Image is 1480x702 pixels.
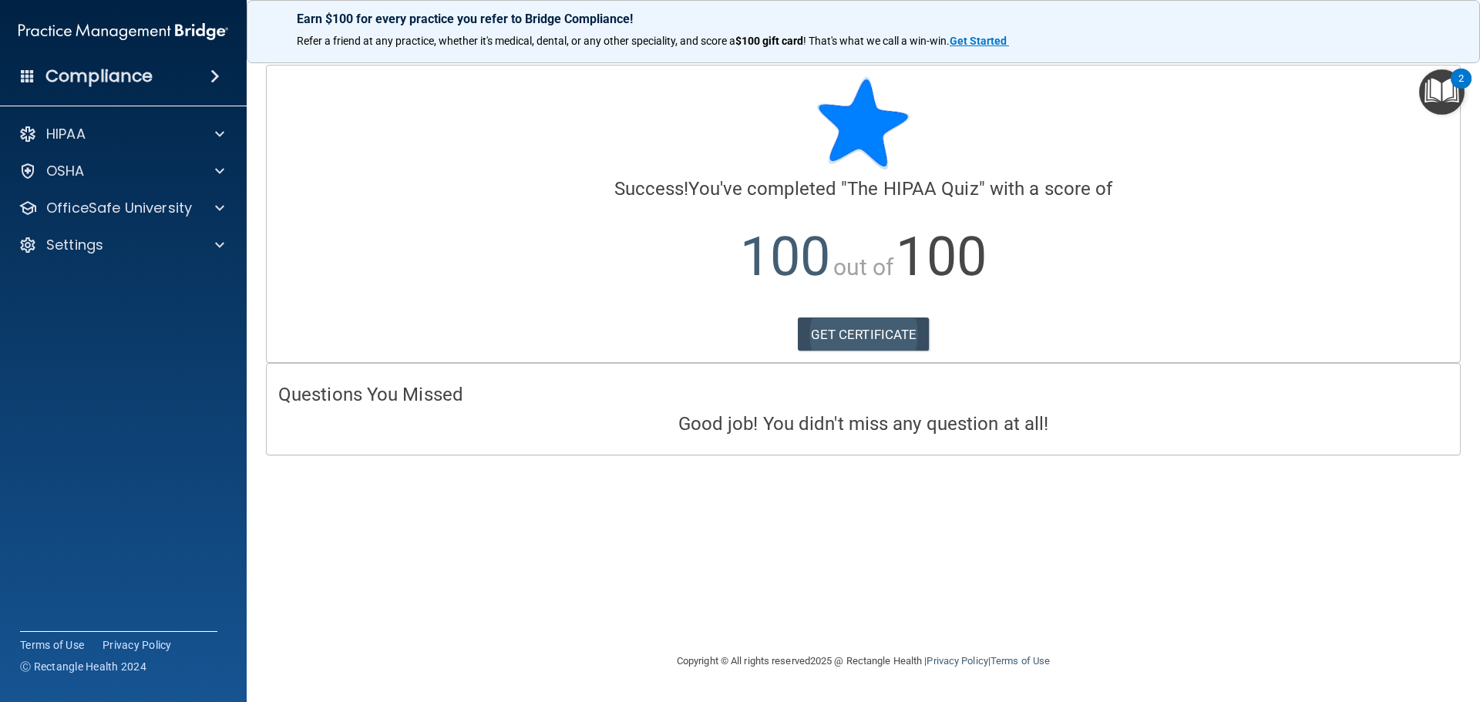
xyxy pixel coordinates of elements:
[803,35,950,47] span: ! That's what we call a win-win.
[847,178,978,200] span: The HIPAA Quiz
[297,35,735,47] span: Refer a friend at any practice, whether it's medical, dental, or any other speciality, and score a
[735,35,803,47] strong: $100 gift card
[46,125,86,143] p: HIPAA
[950,35,1007,47] strong: Get Started
[46,162,85,180] p: OSHA
[927,655,987,667] a: Privacy Policy
[20,659,146,674] span: Ⓒ Rectangle Health 2024
[278,385,1448,405] h4: Questions You Missed
[45,65,153,87] h4: Compliance
[18,236,224,254] a: Settings
[18,16,228,47] img: PMB logo
[817,77,910,170] img: blue-star-rounded.9d042014.png
[1458,79,1464,99] div: 2
[18,199,224,217] a: OfficeSafe University
[278,414,1448,434] h4: Good job! You didn't miss any question at all!
[278,179,1448,199] h4: You've completed " " with a score of
[103,637,172,653] a: Privacy Policy
[833,254,894,280] span: out of
[46,236,103,254] p: Settings
[614,178,689,200] span: Success!
[896,225,986,288] span: 100
[950,35,1009,47] a: Get Started
[740,225,830,288] span: 100
[798,317,930,351] a: GET CERTIFICATE
[582,637,1145,686] div: Copyright © All rights reserved 2025 @ Rectangle Health | |
[20,637,84,653] a: Terms of Use
[18,162,224,180] a: OSHA
[46,199,192,217] p: OfficeSafe University
[991,655,1050,667] a: Terms of Use
[297,12,1430,26] p: Earn $100 for every practice you refer to Bridge Compliance!
[18,125,224,143] a: HIPAA
[1419,69,1465,115] button: Open Resource Center, 2 new notifications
